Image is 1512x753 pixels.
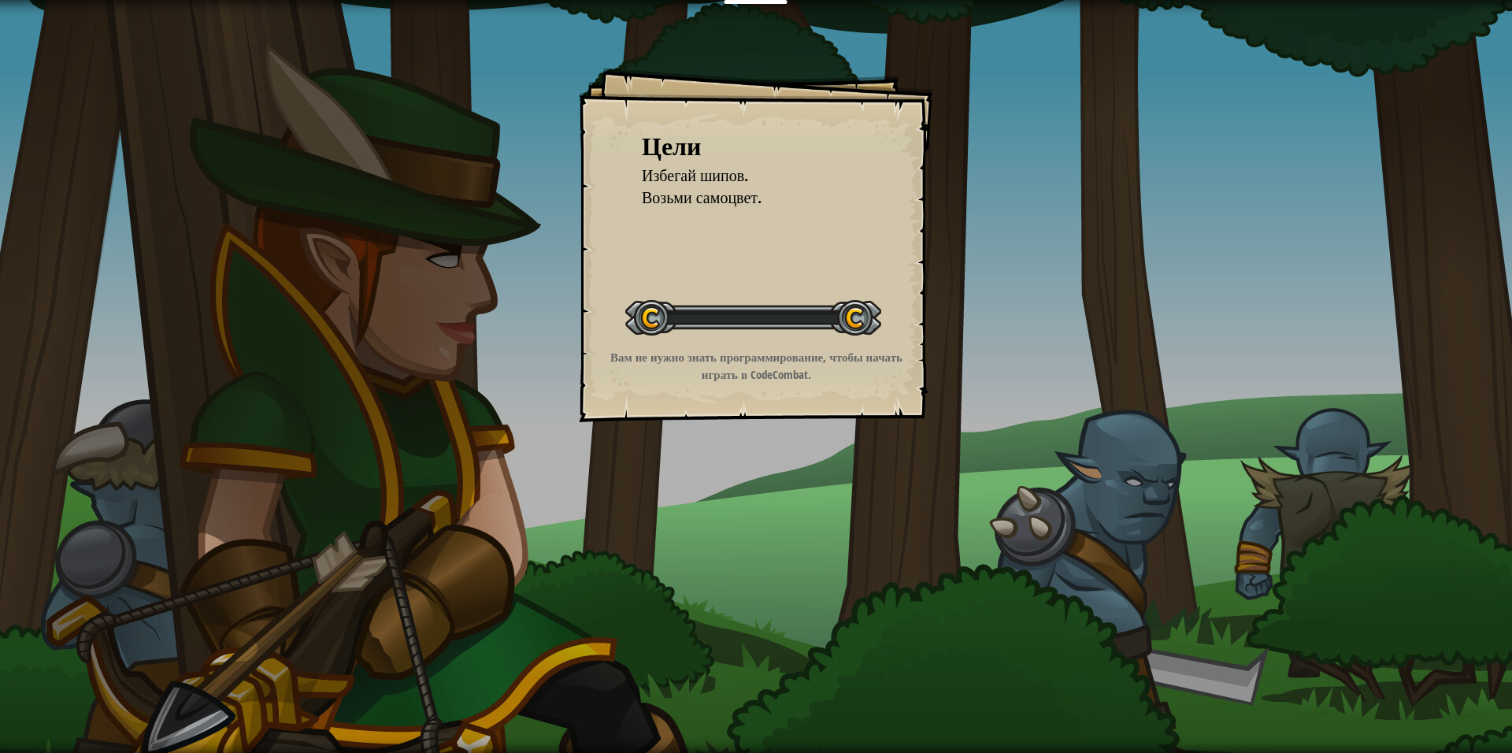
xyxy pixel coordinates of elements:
[622,165,866,187] li: Избегай шипов.
[642,128,870,165] div: Цели
[642,187,762,208] span: Возьми самоцвет.
[642,165,748,186] span: Избегай шипов.
[622,187,866,210] li: Возьми самоцвет.
[598,349,914,383] p: Вам не нужно знать программирование, чтобы начать играть в CodeCombat.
